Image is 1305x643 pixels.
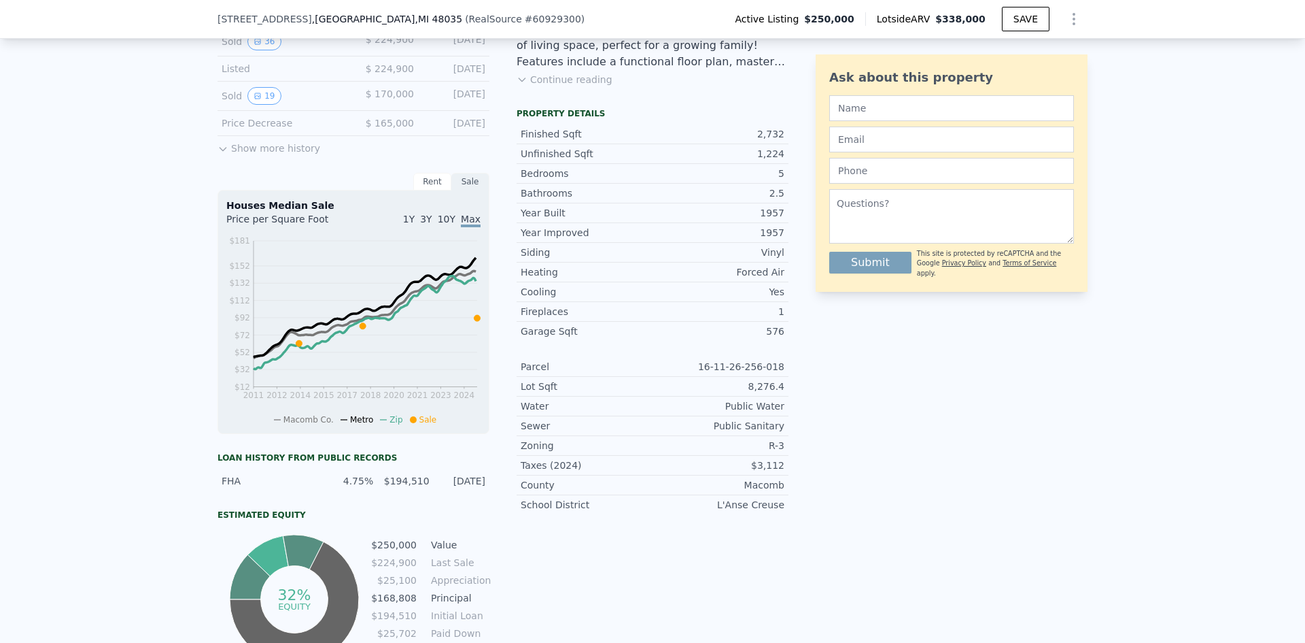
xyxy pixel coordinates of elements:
[652,147,784,161] div: 1,224
[521,246,652,259] div: Siding
[336,391,358,400] tspan: 2017
[1002,7,1049,31] button: SAVE
[381,474,429,488] div: $194,510
[234,365,250,374] tspan: $32
[935,14,986,24] span: $338,000
[428,591,489,606] td: Principal
[428,608,489,623] td: Initial Loan
[829,127,1074,152] input: Email
[389,415,402,425] span: Zip
[521,498,652,512] div: School District
[521,186,652,200] div: Bathrooms
[370,591,417,606] td: $168,808
[360,391,381,400] tspan: 2018
[425,116,485,130] div: [DATE]
[521,167,652,180] div: Bedrooms
[1003,259,1056,267] a: Terms of Service
[326,474,373,488] div: 4.75%
[217,510,489,521] div: Estimated Equity
[403,214,415,225] span: 1Y
[312,12,462,26] span: , [GEOGRAPHIC_DATA]
[521,285,652,299] div: Cooling
[234,313,250,323] tspan: $92
[521,147,652,161] div: Unfinished Sqft
[652,478,784,492] div: Macomb
[521,360,652,374] div: Parcel
[222,33,343,50] div: Sold
[370,538,417,553] td: $250,000
[829,158,1074,184] input: Phone
[465,12,585,26] div: ( )
[234,382,250,392] tspan: $12
[234,331,250,340] tspan: $72
[829,252,911,274] button: Submit
[226,199,481,212] div: Houses Median Sale
[428,626,489,641] td: Paid Down
[229,278,250,288] tspan: $132
[652,325,784,338] div: 576
[652,186,784,200] div: 2.5
[652,399,784,413] div: Public Water
[370,626,417,641] td: $25,702
[804,12,854,26] span: $250,000
[521,459,652,472] div: Taxes (2024)
[652,246,784,259] div: Vinyl
[222,474,317,488] div: FHA
[370,555,417,570] td: $224,900
[430,391,451,400] tspan: 2023
[420,214,432,225] span: 3Y
[247,33,281,50] button: View historical data
[217,452,489,463] div: Loan history from public records
[652,167,784,180] div: 5
[217,12,312,26] span: [STREET_ADDRESS]
[278,601,311,611] tspan: equity
[313,391,334,400] tspan: 2015
[521,206,652,220] div: Year Built
[652,127,784,141] div: 2,732
[247,87,281,105] button: View historical data
[266,391,288,400] tspan: 2012
[521,127,652,141] div: Finished Sqft
[350,415,373,425] span: Metro
[521,419,652,433] div: Sewer
[451,173,489,191] div: Sale
[525,14,581,24] span: # 60929300
[226,212,353,234] div: Price per Square Foot
[419,415,437,425] span: Sale
[829,68,1074,87] div: Ask about this property
[652,226,784,240] div: 1957
[277,587,311,604] tspan: 32%
[438,474,485,488] div: [DATE]
[366,63,414,74] span: $ 224,900
[461,214,481,227] span: Max
[521,325,652,338] div: Garage Sqft
[438,214,455,225] span: 10Y
[229,261,250,271] tspan: $152
[652,206,784,220] div: 1957
[366,34,414,45] span: $ 224,900
[652,305,784,318] div: 1
[425,62,485,76] div: [DATE]
[370,573,417,588] td: $25,100
[469,14,522,24] span: RealSource
[383,391,404,400] tspan: 2020
[222,116,343,130] div: Price Decrease
[415,14,462,24] span: , MI 48035
[521,439,652,452] div: Zoning
[521,478,652,492] div: County
[229,296,250,306] tspan: $112
[290,391,311,400] tspan: 2014
[217,136,320,155] button: Show more history
[413,173,451,191] div: Rent
[425,33,485,50] div: [DATE]
[521,380,652,393] div: Lot Sqft
[521,399,652,413] div: Water
[428,555,489,570] td: Last Sale
[652,285,784,299] div: Yes
[229,236,250,246] tspan: $181
[652,439,784,452] div: R-3
[428,538,489,553] td: Value
[652,360,784,374] div: 16-11-26-256-018
[877,12,935,26] span: Lotside ARV
[222,87,343,105] div: Sold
